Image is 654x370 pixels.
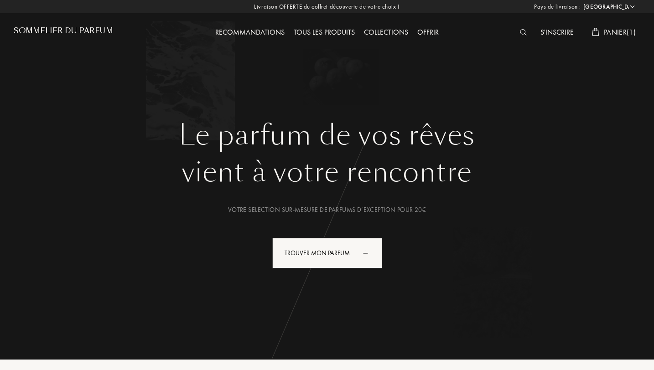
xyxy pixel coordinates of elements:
div: Votre selection sur-mesure de parfums d’exception pour 20€ [21,205,633,215]
a: Tous les produits [289,27,359,37]
span: Panier ( 1 ) [604,27,636,37]
span: Pays de livraison : [534,2,581,11]
h1: Sommelier du Parfum [14,26,113,35]
div: Recommandations [211,27,289,39]
a: Sommelier du Parfum [14,26,113,39]
div: Tous les produits [289,27,359,39]
div: vient à votre rencontre [21,152,633,193]
div: animation [360,244,378,262]
a: S'inscrire [536,27,578,37]
a: Collections [359,27,413,37]
img: cart_white.svg [592,28,599,36]
div: Trouver mon parfum [272,238,382,268]
div: Offrir [413,27,443,39]
a: Trouver mon parfumanimation [265,238,389,268]
h1: Le parfum de vos rêves [21,119,633,152]
div: S'inscrire [536,27,578,39]
img: search_icn_white.svg [520,29,527,36]
div: Collections [359,27,413,39]
a: Recommandations [211,27,289,37]
a: Offrir [413,27,443,37]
